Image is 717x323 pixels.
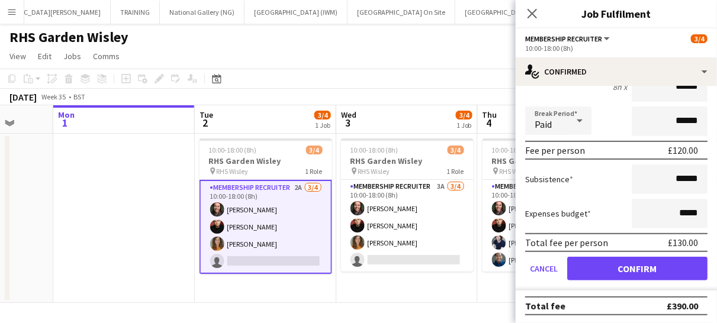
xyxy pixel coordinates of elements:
[483,156,615,166] h3: RHS Garden Wisley
[525,300,565,312] div: Total fee
[63,51,81,62] span: Jobs
[306,146,323,154] span: 3/4
[111,1,160,24] button: TRAINING
[525,237,608,248] div: Total fee per person
[88,49,124,64] a: Comms
[314,111,331,119] span: 3/4
[483,109,497,120] span: Thu
[691,34,708,43] span: 3/4
[516,57,717,86] div: Confirmed
[341,156,474,166] h3: RHS Garden Wisley
[33,49,56,64] a: Edit
[525,44,708,53] div: 10:00-18:00 (8h)
[306,167,323,176] span: 1 Role
[160,1,245,24] button: National Gallery (NG)
[358,167,390,176] span: RHS Wisley
[525,144,585,156] div: Fee per person
[341,138,474,272] app-job-card: 10:00-18:00 (8h)3/4RHS Garden Wisley RHS Wisley1 RoleMembership Recruiter3A3/410:00-18:00 (8h)[PE...
[455,1,540,24] button: [GEOGRAPHIC_DATA]
[613,82,627,92] div: 8h x
[200,156,332,166] h3: RHS Garden Wisley
[200,138,332,274] app-job-card: 10:00-18:00 (8h)3/4RHS Garden Wisley RHS Wisley1 RoleMembership Recruiter2A3/410:00-18:00 (8h)[PE...
[481,116,497,130] span: 4
[59,49,86,64] a: Jobs
[447,167,464,176] span: 1 Role
[341,109,356,120] span: Wed
[217,167,249,176] span: RHS Wisley
[667,300,698,312] div: £390.00
[39,92,69,101] span: Week 35
[9,91,37,103] div: [DATE]
[525,34,612,43] button: Membership Recruiter
[339,116,356,130] span: 3
[58,109,75,120] span: Mon
[492,146,540,154] span: 10:00-18:00 (8h)
[9,51,26,62] span: View
[348,1,455,24] button: [GEOGRAPHIC_DATA] On Site
[245,1,348,24] button: [GEOGRAPHIC_DATA] (IWM)
[209,146,257,154] span: 10:00-18:00 (8h)
[5,49,31,64] a: View
[483,180,615,272] app-card-role: Membership Recruiter4/410:00-18:00 (8h)[PERSON_NAME][PERSON_NAME][PERSON_NAME][PERSON_NAME]
[516,6,717,21] h3: Job Fulfilment
[341,180,474,272] app-card-role: Membership Recruiter3A3/410:00-18:00 (8h)[PERSON_NAME][PERSON_NAME][PERSON_NAME]
[525,174,573,185] label: Subsistence
[500,167,532,176] span: RHS Wisley
[198,116,213,130] span: 2
[525,34,602,43] span: Membership Recruiter
[9,28,128,46] h1: RHS Garden Wisley
[668,144,698,156] div: £120.00
[456,111,472,119] span: 3/4
[668,237,698,248] div: £130.00
[483,138,615,272] app-job-card: 10:00-18:00 (8h)4/4RHS Garden Wisley RHS Wisley1 RoleMembership Recruiter4/410:00-18:00 (8h)[PERS...
[525,257,562,280] button: Cancel
[351,146,398,154] span: 10:00-18:00 (8h)
[525,208,591,219] label: Expenses budget
[38,51,52,62] span: Edit
[315,121,330,130] div: 1 Job
[73,92,85,101] div: BST
[200,109,213,120] span: Tue
[93,51,120,62] span: Comms
[535,118,552,130] span: Paid
[456,121,472,130] div: 1 Job
[200,180,332,274] app-card-role: Membership Recruiter2A3/410:00-18:00 (8h)[PERSON_NAME][PERSON_NAME][PERSON_NAME]
[567,257,708,280] button: Confirm
[448,146,464,154] span: 3/4
[56,116,75,130] span: 1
